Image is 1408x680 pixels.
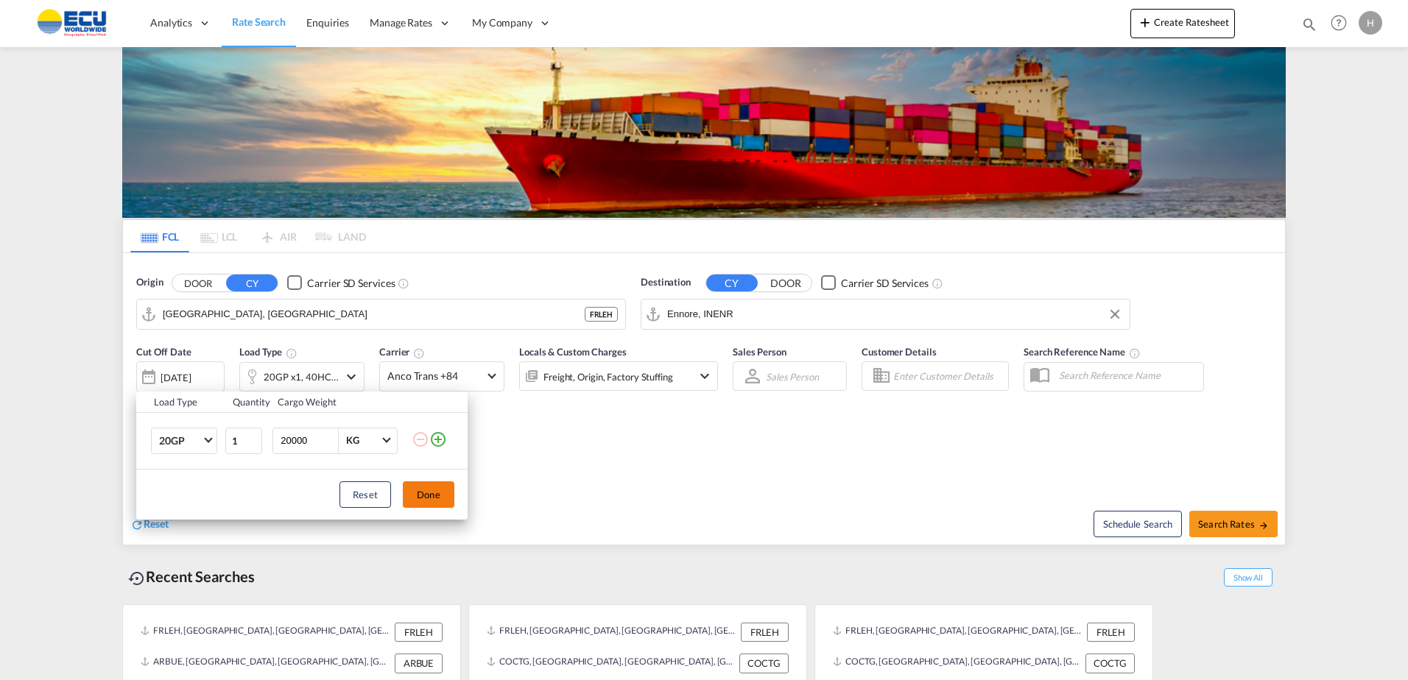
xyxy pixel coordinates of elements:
div: Cargo Weight [278,395,403,408]
md-icon: icon-minus-circle-outline [412,431,429,448]
div: KG [346,434,359,446]
md-icon: icon-plus-circle-outline [429,431,447,448]
input: Enter Weight [279,428,338,453]
md-select: Choose: 20GP [151,428,217,454]
button: Done [403,481,454,508]
th: Quantity [224,392,270,413]
th: Load Type [136,392,224,413]
button: Reset [339,481,391,508]
input: Qty [225,428,262,454]
span: 20GP [159,433,202,448]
